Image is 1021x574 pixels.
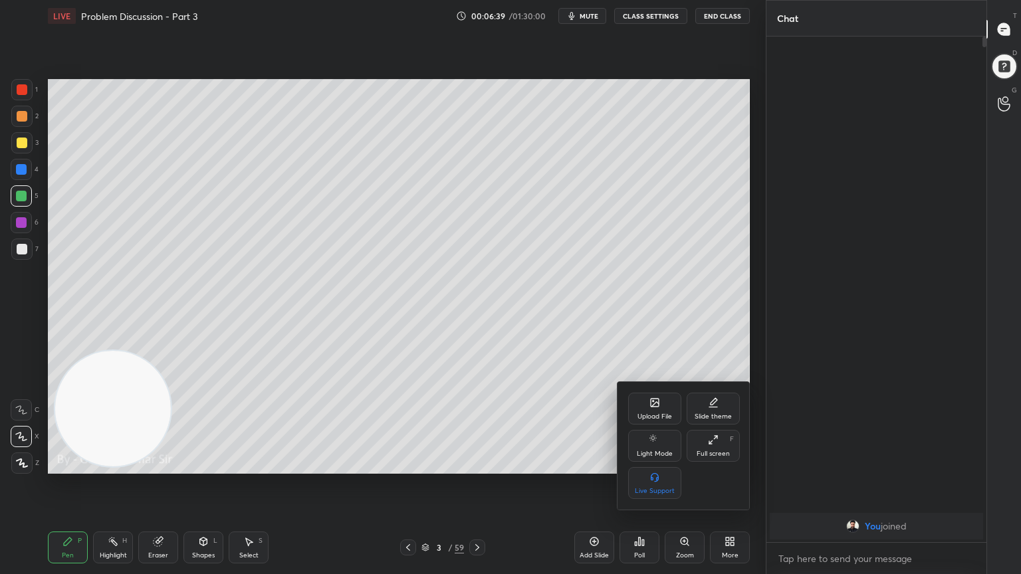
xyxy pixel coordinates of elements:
div: F [730,436,734,442]
div: Light Mode [637,450,673,457]
div: Full screen [697,450,730,457]
div: Upload File [637,413,672,420]
div: Slide theme [695,413,732,420]
div: Live Support [635,488,675,494]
